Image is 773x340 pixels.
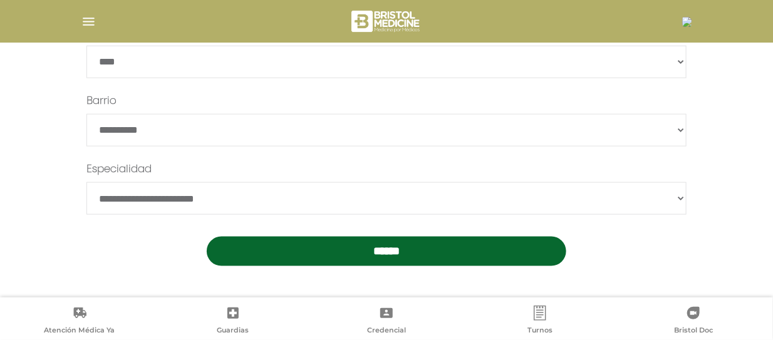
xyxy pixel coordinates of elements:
[527,326,553,337] span: Turnos
[81,14,96,29] img: Cober_menu-lines-white.svg
[674,326,713,337] span: Bristol Doc
[617,306,770,337] a: Bristol Doc
[44,326,115,337] span: Atención Médica Ya
[367,326,406,337] span: Credencial
[682,17,692,27] img: 18003
[217,326,249,337] span: Guardias
[350,6,424,36] img: bristol-medicine-blanco.png
[3,306,156,337] a: Atención Médica Ya
[156,306,309,337] a: Guardias
[464,306,617,337] a: Turnos
[86,94,117,109] label: Barrio
[86,162,152,177] label: Especialidad
[309,306,463,337] a: Credencial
